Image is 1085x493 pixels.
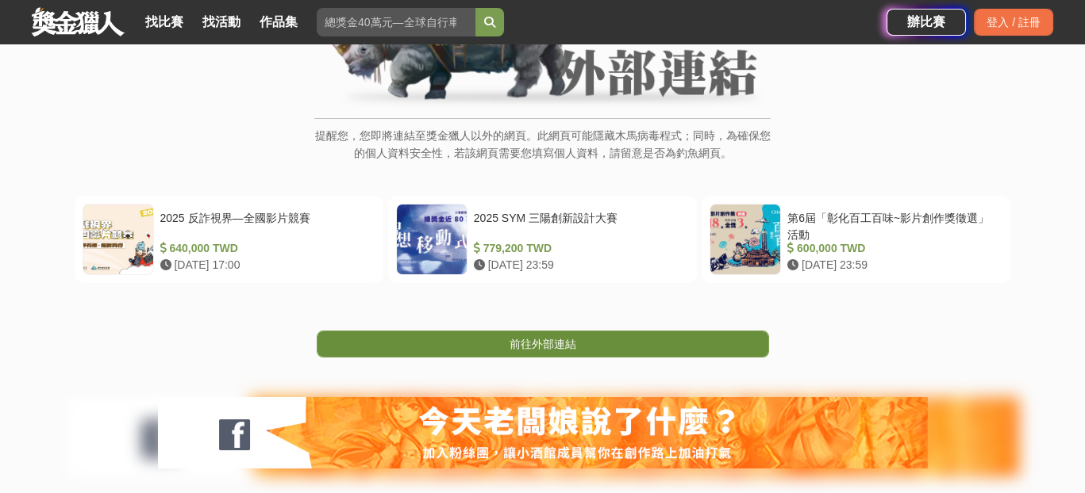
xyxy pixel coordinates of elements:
a: 辦比賽 [887,9,966,36]
input: 總獎金40萬元—全球自行車設計比賽 [317,8,475,36]
div: 779,200 TWD [474,240,683,257]
div: 2025 反詐視界—全國影片競賽 [160,210,369,240]
img: 127fc932-0e2d-47dc-a7d9-3a4a18f96856.jpg [158,397,928,468]
a: 第6屆「彰化百工百味~影片創作獎徵選」活動 600,000 TWD [DATE] 23:59 [702,196,1010,283]
a: 2025 反詐視界—全國影片競賽 640,000 TWD [DATE] 17:00 [75,196,383,283]
p: 提醒您，您即將連結至獎金獵人以外的網頁。此網頁可能隱藏木馬病毒程式；同時，為確保您的個人資料安全性，若該網頁需要您填寫個人資料，請留意是否為釣魚網頁。 [314,127,771,178]
a: 前往外部連結 [317,331,769,357]
div: 登入 / 註冊 [974,9,1053,36]
a: 2025 SYM 三陽創新設計大賽 779,200 TWD [DATE] 23:59 [388,196,697,283]
div: [DATE] 23:59 [474,257,683,273]
span: 前往外部連結 [510,338,576,350]
div: 2025 SYM 三陽創新設計大賽 [474,210,683,240]
div: [DATE] 23:59 [787,257,996,273]
div: 640,000 TWD [160,240,369,257]
div: 第6屆「彰化百工百味~影片創作獎徵選」活動 [787,210,996,240]
div: 600,000 TWD [787,240,996,257]
a: 作品集 [253,11,304,33]
a: 找比賽 [139,11,190,33]
a: 找活動 [196,11,247,33]
div: [DATE] 17:00 [160,257,369,273]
